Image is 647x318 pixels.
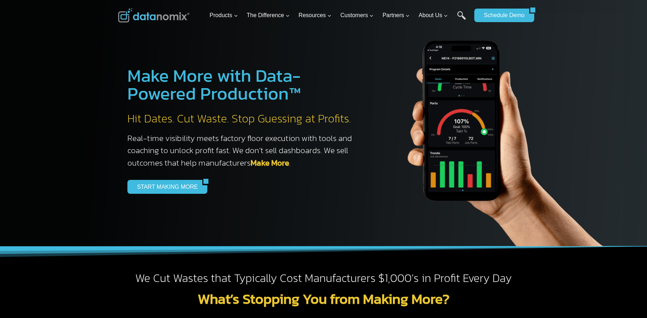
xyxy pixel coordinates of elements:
h2: Hit Dates. Cut Waste. Stop Guessing at Profits. [127,111,359,126]
span: About Us [419,11,448,20]
a: Search [457,11,466,27]
img: Datanomix [118,8,189,22]
img: The Datanoix Mobile App available on Android and iOS Devices [374,14,623,246]
a: Make More [251,157,289,169]
a: START MAKING MORE [127,180,203,193]
span: Partners [383,11,410,20]
span: Resources [299,11,332,20]
h1: Make More with Data-Powered Production™ [127,67,359,102]
nav: Primary Navigation [207,4,471,27]
span: The Difference [247,11,290,20]
h2: What’s Stopping You from Making More? [118,292,529,306]
span: Products [209,11,238,20]
h3: Real-time visibility meets factory floor execution with tools and coaching to unlock profit fast.... [127,132,359,169]
a: Schedule Demo [474,9,529,22]
h2: We Cut Wastes that Typically Cost Manufacturers $1,000’s in Profit Every Day [118,271,529,286]
span: Customers [340,11,374,20]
